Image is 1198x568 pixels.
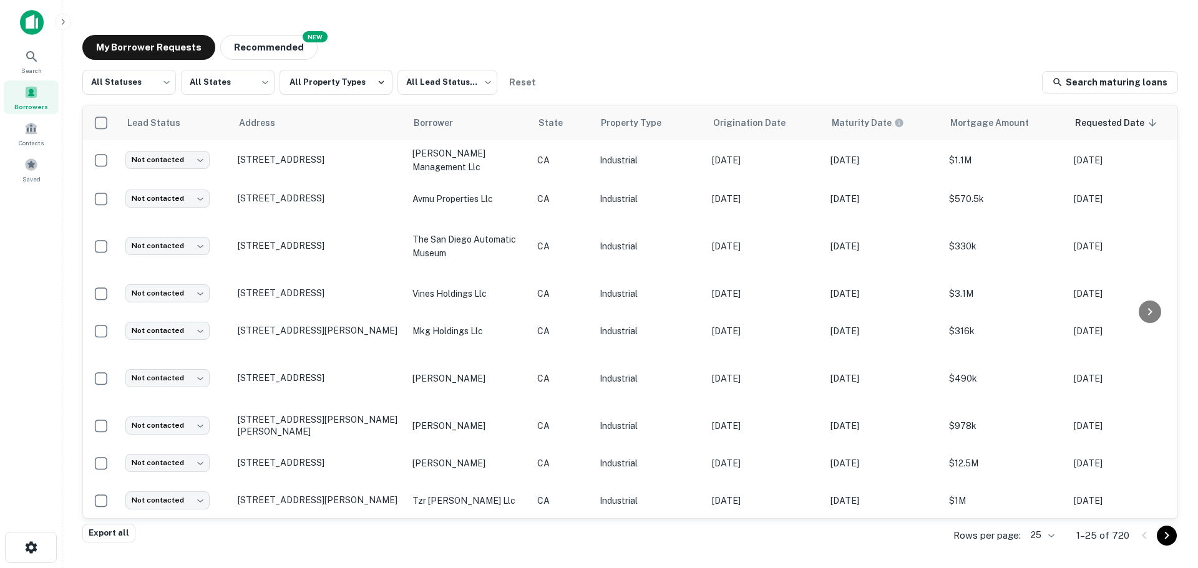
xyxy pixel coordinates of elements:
button: All Property Types [280,70,392,95]
div: Not contacted [125,284,210,302]
p: $570.5k [949,192,1061,206]
p: [STREET_ADDRESS] [238,372,400,383]
p: [DATE] [830,239,937,253]
p: avmu properties llc [412,192,525,206]
p: [DATE] [830,372,937,385]
th: Borrower [406,105,531,140]
span: Contacts [19,138,44,148]
p: [STREET_ADDRESS] [238,154,400,165]
p: [STREET_ADDRESS] [238,193,400,204]
th: Property Type [593,105,706,140]
p: [DATE] [712,372,818,385]
p: [DATE] [1074,153,1180,167]
span: Address [239,115,291,130]
p: [PERSON_NAME] management llc [412,147,525,174]
span: Borrower [414,115,469,130]
span: Property Type [601,115,678,130]
p: [DATE] [830,324,937,338]
span: Lead Status [127,115,197,130]
p: Industrial [600,324,699,338]
button: Go to next page [1157,526,1177,546]
p: [PERSON_NAME] [412,419,525,433]
p: [DATE] [712,456,818,470]
p: CA [537,192,587,206]
th: State [531,105,593,140]
div: Not contacted [125,369,210,387]
p: CA [537,456,587,470]
p: [STREET_ADDRESS] [238,287,400,299]
h6: Maturity Date [832,116,892,130]
p: Industrial [600,494,699,508]
span: Mortgage Amount [950,115,1045,130]
div: All States [181,66,275,99]
button: Export all [82,524,135,542]
p: Industrial [600,239,699,253]
p: $490k [949,372,1061,385]
div: 25 [1026,526,1056,544]
div: Saved [4,153,59,186]
a: Search [4,44,59,78]
p: Industrial [600,287,699,301]
img: capitalize-icon.png [20,10,44,35]
p: Rows per page: [953,528,1021,543]
p: $330k [949,239,1061,253]
a: Contacts [4,117,59,150]
p: [STREET_ADDRESS][PERSON_NAME] [238,325,400,336]
p: [STREET_ADDRESS] [238,457,400,468]
p: [DATE] [830,419,937,433]
p: tzr [PERSON_NAME] llc [412,494,525,508]
p: [STREET_ADDRESS] [238,240,400,251]
p: [DATE] [1074,372,1180,385]
span: Saved [22,174,41,184]
p: CA [537,239,587,253]
th: Maturity dates displayed may be estimated. Please contact the lender for the most accurate maturi... [824,105,943,140]
p: $978k [949,419,1061,433]
p: [PERSON_NAME] [412,372,525,385]
p: 1–25 of 720 [1076,528,1129,543]
span: Maturity dates displayed may be estimated. Please contact the lender for the most accurate maturi... [832,116,920,130]
div: Not contacted [125,151,210,169]
p: [DATE] [712,153,818,167]
p: Industrial [600,192,699,206]
button: Reset [502,70,542,95]
p: [DATE] [712,192,818,206]
p: [DATE] [830,494,937,508]
p: [DATE] [830,192,937,206]
p: [DATE] [1074,456,1180,470]
p: [DATE] [1074,287,1180,301]
p: [STREET_ADDRESS][PERSON_NAME][PERSON_NAME] [238,414,400,436]
p: CA [537,287,587,301]
p: Industrial [600,153,699,167]
p: [DATE] [712,287,818,301]
span: Origination Date [713,115,802,130]
a: Borrowers [4,80,59,114]
p: [DATE] [712,419,818,433]
p: CA [537,419,587,433]
p: $1.1M [949,153,1061,167]
p: [DATE] [830,456,937,470]
p: [DATE] [1074,192,1180,206]
p: $1M [949,494,1061,508]
button: Recommended [220,35,318,60]
p: $316k [949,324,1061,338]
iframe: Chat Widget [1136,468,1198,528]
p: [DATE] [1074,239,1180,253]
p: [DATE] [1074,494,1180,508]
p: [DATE] [712,324,818,338]
div: Maturity dates displayed may be estimated. Please contact the lender for the most accurate maturi... [832,116,904,130]
a: Search maturing loans [1042,71,1178,94]
p: [DATE] [830,153,937,167]
p: [DATE] [1074,419,1180,433]
p: $12.5M [949,456,1061,470]
div: All Statuses [82,66,176,99]
div: All Lead Statuses [397,66,497,99]
p: [PERSON_NAME] [412,456,525,470]
th: Mortgage Amount [943,105,1068,140]
p: Industrial [600,372,699,385]
p: the san diego automatic museum [412,233,525,260]
span: Requested Date [1075,115,1161,130]
p: [DATE] [712,494,818,508]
